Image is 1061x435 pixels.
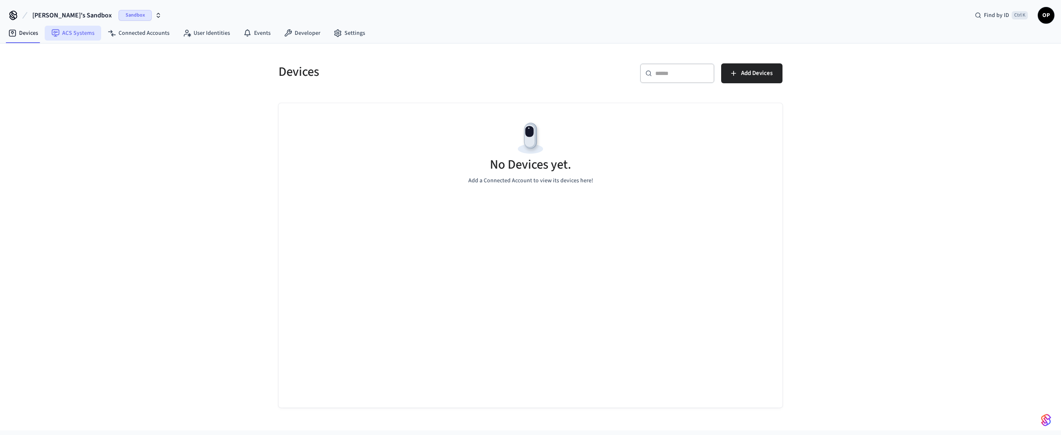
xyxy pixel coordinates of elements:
[1012,11,1028,19] span: Ctrl K
[237,26,277,41] a: Events
[1041,413,1051,427] img: SeamLogoGradient.69752ec5.svg
[277,26,327,41] a: Developer
[741,68,773,79] span: Add Devices
[721,63,782,83] button: Add Devices
[512,120,549,157] img: Devices Empty State
[45,26,101,41] a: ACS Systems
[1038,7,1054,24] button: OP
[32,10,112,20] span: [PERSON_NAME]'s Sandbox
[968,8,1034,23] div: Find by IDCtrl K
[101,26,176,41] a: Connected Accounts
[327,26,372,41] a: Settings
[2,26,45,41] a: Devices
[279,63,526,80] h5: Devices
[1039,8,1054,23] span: OP
[984,11,1009,19] span: Find by ID
[468,176,593,185] p: Add a Connected Account to view its devices here!
[119,10,152,21] span: Sandbox
[490,156,571,173] h5: No Devices yet.
[176,26,237,41] a: User Identities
